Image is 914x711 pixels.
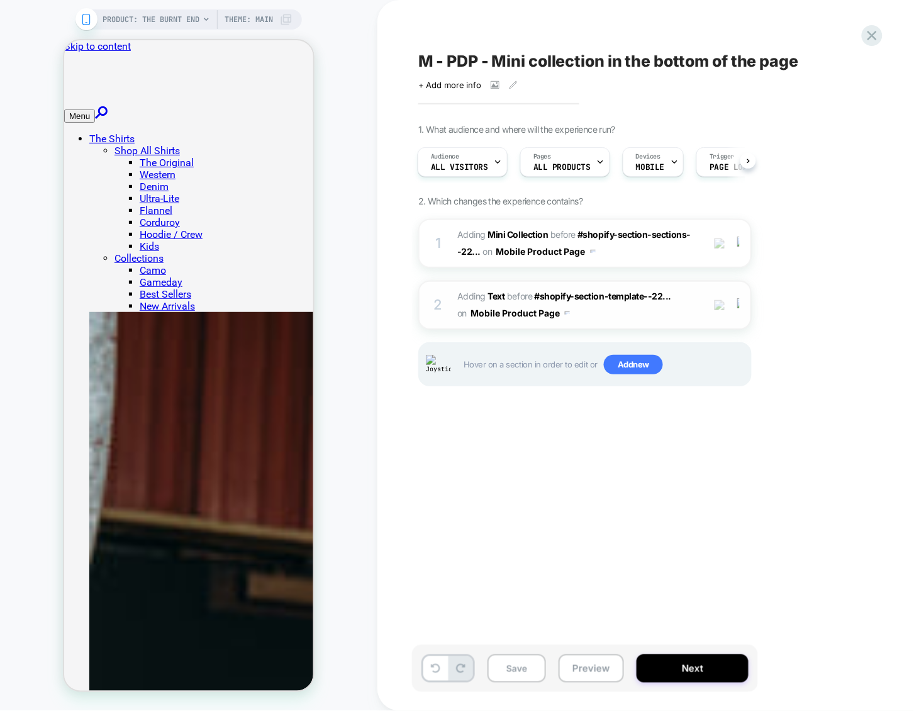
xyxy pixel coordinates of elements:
[103,9,199,30] span: PRODUCT: The Burnt End
[75,128,111,140] a: Western
[533,152,551,161] span: Pages
[457,291,505,301] span: Adding
[637,654,749,683] button: Next
[418,196,582,206] span: 2. Which changes the experience contains?
[559,654,624,683] button: Preview
[225,9,273,30] span: Theme: MAIN
[715,238,725,249] img: crossed eye
[75,248,127,260] a: Best Sellers
[488,654,546,683] button: Save
[75,236,118,248] a: Gameday
[464,355,744,375] span: Hover on a section in order to edit or
[457,229,549,240] span: Adding
[75,260,131,272] a: New Arrivals
[75,176,116,188] a: Corduroy
[75,188,138,200] a: Hoodie / Crew
[31,69,43,81] a: Search
[636,152,660,161] span: Devices
[488,291,505,301] b: Text
[496,242,596,260] button: Mobile Product Page
[5,71,26,81] span: Menu
[507,291,532,301] span: BEFORE
[50,212,99,224] a: Collections
[636,163,664,172] span: MOBILE
[715,300,725,311] img: crossed eye
[75,164,108,176] a: Flannel
[418,80,481,90] span: + Add more info
[591,250,596,253] img: down arrow
[426,355,451,374] img: Joystick
[75,116,130,128] a: The Original
[431,152,459,161] span: Audience
[710,152,734,161] span: Trigger
[457,305,467,321] span: on
[535,291,672,301] span: #shopify-section-template--22...
[737,237,740,250] img: close
[75,200,95,212] a: Kids
[533,163,591,172] span: ALL PRODUCTS
[483,244,493,259] span: on
[431,163,488,172] span: All Visitors
[710,163,752,172] span: Page Load
[418,52,798,70] span: M - PDP - Mini collection in the bottom of the page
[75,152,115,164] a: Ultra-Lite
[75,140,104,152] a: Denim
[565,311,570,315] img: down arrow
[432,231,445,256] div: 1
[418,124,615,135] span: 1. What audience and where will the experience run?
[471,304,570,322] button: Mobile Product Page
[550,229,576,240] span: BEFORE
[25,92,70,104] a: The Shirts
[432,293,445,318] div: 2
[75,224,102,236] a: Camo
[50,104,116,116] a: Shop All Shirts
[737,298,740,312] img: close
[604,355,663,375] span: Add new
[488,229,549,240] b: Mini Collection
